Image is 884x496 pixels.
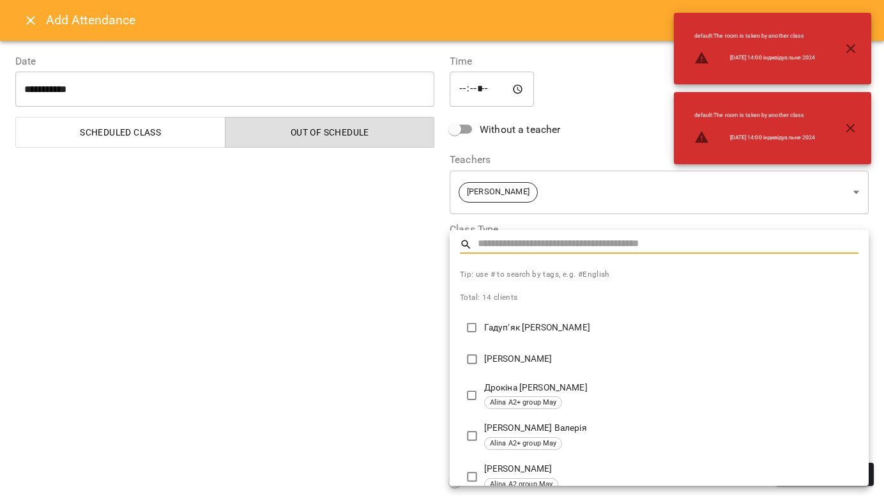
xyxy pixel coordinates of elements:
[460,268,858,281] span: Tip: use # to search by tags, e.g. #English
[460,293,518,302] span: Total: 14 clients
[684,125,826,150] li: [DATE] 14:00 індивідуальне 2024
[484,382,858,394] p: Дрокіна [PERSON_NAME]
[484,422,858,435] p: [PERSON_NAME] Валерія
[684,45,826,71] li: [DATE] 14:00 індивідуальне 2024
[484,463,858,476] p: [PERSON_NAME]
[484,353,858,366] p: [PERSON_NAME]
[485,438,562,449] span: Alina A2+ group May
[684,27,826,45] li: default : The room is taken by another class
[485,479,558,490] span: Alina A2 group May
[485,398,562,408] span: Alina A2+ group May
[484,322,858,334] p: Гадупʼяк [PERSON_NAME]
[684,106,826,125] li: default : The room is taken by another class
